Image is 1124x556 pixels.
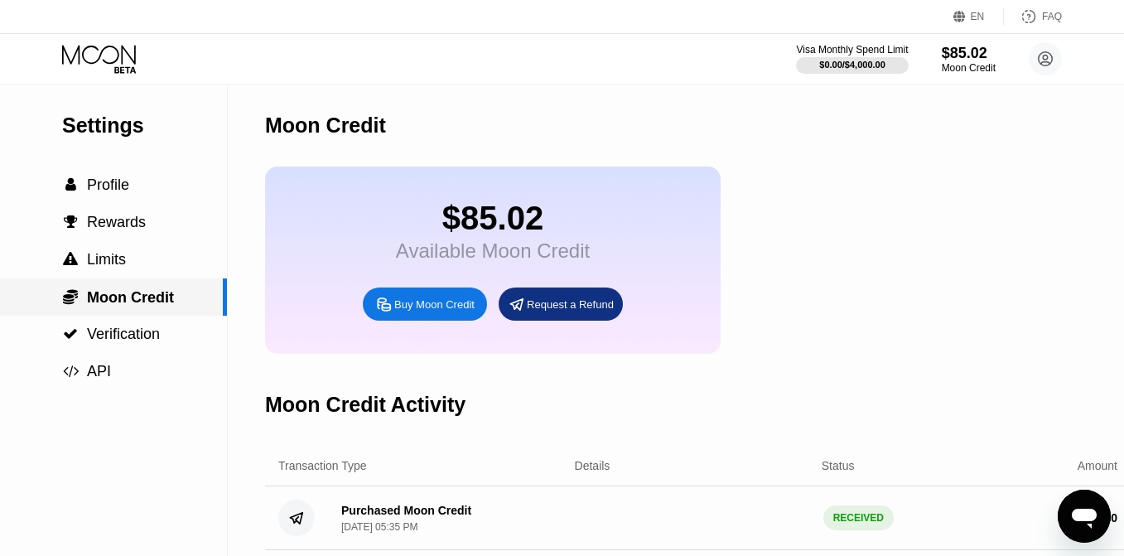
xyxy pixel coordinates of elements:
span:  [65,177,76,192]
div: Visa Monthly Spend Limit$0.00/$4,000.00 [796,44,908,74]
div: Moon Credit Activity [265,393,466,417]
div:  [62,364,79,379]
div: $85.02 [942,45,996,62]
iframe: Button to launch messaging window [1058,490,1111,543]
div: Buy Moon Credit [394,297,475,312]
div: FAQ [1004,8,1062,25]
div: Request a Refund [527,297,614,312]
div:  [62,326,79,341]
div: $85.02 [396,200,590,237]
div:  [62,252,79,267]
span: Profile [87,176,129,193]
div:  [62,215,79,230]
div: Amount [1078,459,1117,472]
span:  [63,364,79,379]
div: Settings [62,114,227,138]
span: Rewards [87,214,146,230]
div: $0.00 / $4,000.00 [819,60,885,70]
div: Status [822,459,855,472]
div: EN [953,8,1004,25]
div: Visa Monthly Spend Limit [796,44,908,56]
span: API [87,363,111,380]
div: Available Moon Credit [396,239,590,263]
div: EN [971,11,985,22]
div: Purchased Moon Credit [341,504,471,517]
span: Moon Credit [87,289,174,306]
div:  [62,288,79,305]
div: Details [575,459,610,472]
div:  [62,177,79,192]
div: Buy Moon Credit [363,288,487,321]
div: Moon Credit [265,114,386,138]
span:  [64,215,78,230]
div: RECEIVED [823,505,894,530]
div: FAQ [1042,11,1062,22]
div: $85.02Moon Credit [942,45,996,74]
span:  [63,326,78,341]
div: Moon Credit [942,62,996,74]
span: Verification [87,326,160,342]
div: [DATE] 05:35 PM [341,521,417,533]
div: Transaction Type [278,459,367,472]
span: Limits [87,251,126,268]
div: Request a Refund [499,288,623,321]
span:  [63,252,78,267]
span:  [63,288,78,305]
